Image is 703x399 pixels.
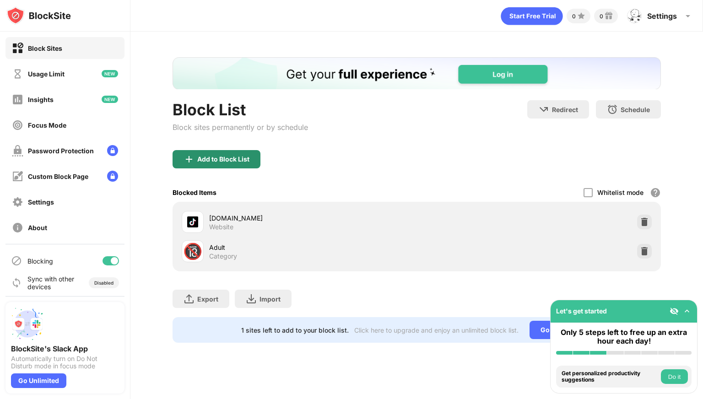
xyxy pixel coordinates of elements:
[94,280,114,286] div: Disabled
[107,171,118,182] img: lock-menu.svg
[572,13,576,20] div: 0
[562,370,659,383] div: Get personalized productivity suggestions
[173,57,661,89] iframe: Banner
[197,156,249,163] div: Add to Block List
[28,173,88,180] div: Custom Block Page
[11,355,119,370] div: Automatically turn on Do Not Disturb mode in focus mode
[11,255,22,266] img: blocking-icon.svg
[603,11,614,22] img: reward-small.svg
[12,222,23,233] img: about-off.svg
[28,44,62,52] div: Block Sites
[556,307,607,315] div: Let's get started
[661,369,688,384] button: Do it
[27,275,75,291] div: Sync with other devices
[552,106,578,113] div: Redirect
[241,326,349,334] div: 1 sites left to add to your block list.
[600,13,603,20] div: 0
[209,213,416,223] div: [DOMAIN_NAME]
[670,307,679,316] img: eye-not-visible.svg
[28,70,65,78] div: Usage Limit
[576,11,587,22] img: points-small.svg
[27,257,53,265] div: Blocking
[209,243,416,252] div: Adult
[647,11,677,21] div: Settings
[12,68,23,80] img: time-usage-off.svg
[11,307,44,340] img: push-slack.svg
[627,9,642,23] img: ACg8ocIdijQf-e37DwbW8yKx2g4jy2rknNAn7jNxee5me6My05GlM-OT=s96-c
[209,252,237,260] div: Category
[12,196,23,208] img: settings-off.svg
[12,43,23,54] img: block-on.svg
[530,321,592,339] div: Go Unlimited
[12,145,23,156] img: password-protection-off.svg
[12,94,23,105] img: insights-off.svg
[556,328,692,345] div: Only 5 steps left to free up an extra hour each day!
[11,373,66,388] div: Go Unlimited
[28,96,54,103] div: Insights
[354,326,519,334] div: Click here to upgrade and enjoy an unlimited block list.
[621,106,650,113] div: Schedule
[28,198,54,206] div: Settings
[197,295,218,303] div: Export
[501,7,563,25] div: animation
[28,224,47,232] div: About
[173,100,308,119] div: Block List
[12,171,23,182] img: customize-block-page-off.svg
[187,216,198,227] img: favicons
[183,242,202,261] div: 🔞
[28,121,66,129] div: Focus Mode
[597,189,644,196] div: Whitelist mode
[173,189,216,196] div: Blocked Items
[173,123,308,132] div: Block sites permanently or by schedule
[260,295,281,303] div: Import
[28,147,94,155] div: Password Protection
[12,119,23,131] img: focus-off.svg
[107,145,118,156] img: lock-menu.svg
[11,277,22,288] img: sync-icon.svg
[682,307,692,316] img: omni-setup-toggle.svg
[6,6,71,25] img: logo-blocksite.svg
[209,223,233,231] div: Website
[102,96,118,103] img: new-icon.svg
[102,70,118,77] img: new-icon.svg
[11,344,119,353] div: BlockSite's Slack App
